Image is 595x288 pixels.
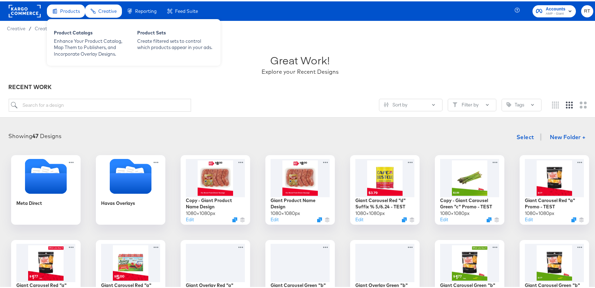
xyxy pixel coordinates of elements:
svg: Duplicate [571,216,576,221]
button: Edit [271,215,279,222]
svg: Duplicate [402,216,407,221]
div: 1080 × 1080 px [525,209,554,215]
div: 1080 × 1080 px [355,209,385,215]
span: AMP - Giant [546,10,565,15]
svg: Folder [96,158,165,192]
button: Edit [440,215,448,222]
button: TagTags [502,97,542,110]
button: RT [581,4,593,16]
svg: Sliders [384,101,389,106]
div: 1080 × 1080 px [271,209,300,215]
div: Showing Designs [9,131,62,139]
div: Havas Overlays [101,199,135,205]
strong: 47 [33,131,39,138]
span: / [25,24,35,30]
button: Select [514,129,537,143]
div: 1080 × 1080 px [440,209,470,215]
span: Reporting [135,7,157,13]
span: Select [517,131,534,141]
div: Giant Carousel Red "d" Suffix % 5/6.24 - TEST1080×1080pxEditDuplicate [350,154,420,223]
div: RECENT WORK [9,82,592,90]
button: AccountsAMP - Giant [532,4,576,16]
span: Creative [7,24,25,30]
button: Edit [355,215,363,222]
div: Great Work! [271,51,330,66]
div: Giant Carousel Red "d" Suffix % 5/6.24 - TEST [355,196,414,209]
div: Meta Direct [16,199,42,205]
div: Meta Direct [11,154,81,223]
button: Edit [186,215,194,222]
div: Giant Product Name Design [271,196,330,209]
span: Accounts [546,4,565,11]
div: Havas Overlays [96,154,165,223]
span: Products [60,7,80,13]
div: Copy - Giant Carousel Green "c" Promo - TEST [440,196,499,209]
svg: Duplicate [232,216,237,221]
svg: Tag [506,101,511,106]
div: Giant Carousel Red "a" Promo - TEST1080×1080pxEditDuplicate [520,154,589,223]
div: Copy - Giant Product Name Design [186,196,245,209]
div: Copy - Giant Carousel Green "c" Promo - TEST1080×1080pxEditDuplicate [435,154,504,223]
a: Creative Home [35,24,67,30]
span: RT [584,6,590,14]
button: FilterFilter by [448,97,496,110]
div: Giant Carousel Red "a" Promo - TEST [525,196,584,209]
button: New Folder + [544,130,592,143]
svg: Small grid [552,100,559,107]
div: Giant Product Name Design1080×1080pxEditDuplicate [265,154,335,223]
svg: Filter [453,101,457,106]
button: SlidersSort by [379,97,443,110]
span: Feed Suite [175,7,198,13]
div: Explore your Recent Designs [262,66,339,74]
div: Copy - Giant Product Name Design1080×1080pxEditDuplicate [181,154,250,223]
svg: Large grid [580,100,587,107]
svg: Duplicate [317,216,322,221]
div: 1080 × 1080 px [186,209,215,215]
span: Creative [98,7,117,13]
svg: Medium grid [566,100,573,107]
svg: Duplicate [487,216,491,221]
svg: Folder [11,158,81,192]
input: Search for a design [9,97,191,110]
button: Edit [525,215,533,222]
